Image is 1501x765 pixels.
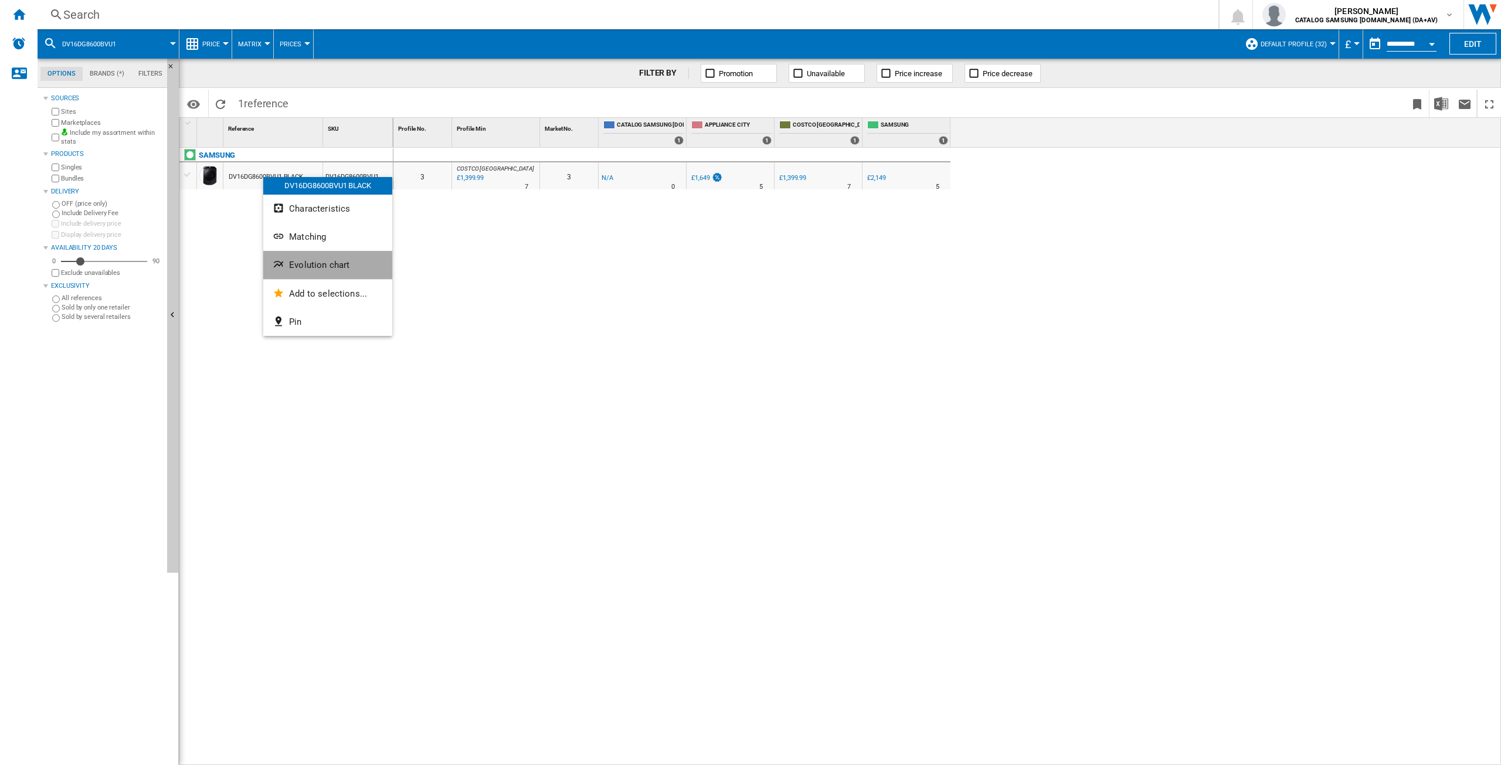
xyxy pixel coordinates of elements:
span: Pin [289,317,301,327]
span: Matching [289,232,326,242]
button: Evolution chart [263,251,392,279]
span: Characteristics [289,203,350,214]
button: Pin... [263,308,392,336]
span: Evolution chart [289,260,349,270]
button: Characteristics [263,195,392,223]
span: Add to selections... [289,288,367,299]
div: DV16DG8600BVU1 BLACK [263,177,392,195]
button: Add to selections... [263,280,392,308]
button: Matching [263,223,392,251]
